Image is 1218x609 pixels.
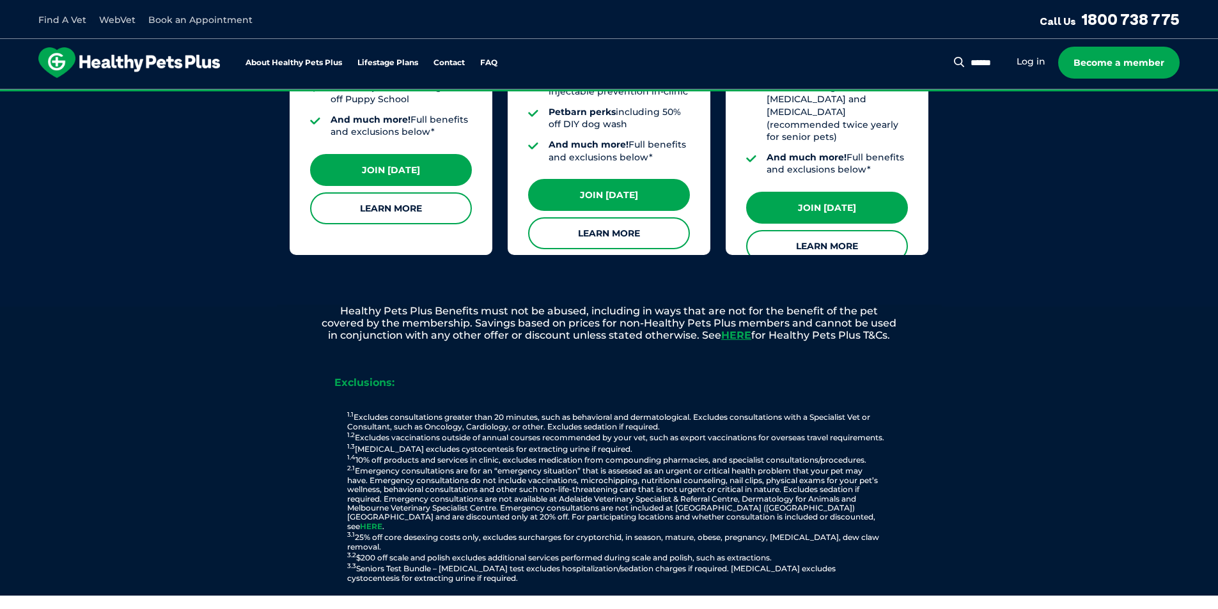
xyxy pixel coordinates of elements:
[331,81,398,93] strong: Petbarn perks
[433,59,465,67] a: Contact
[246,59,342,67] a: About Healthy Pets Plus
[347,562,356,570] sup: 3.3
[331,114,472,139] li: Full benefits and exclusions below*
[746,192,908,224] a: Join [DATE]
[1040,10,1180,29] a: Call Us1800 738 775
[549,139,690,164] li: Full benefits and exclusions below*
[360,521,382,531] a: HERE
[357,59,418,67] a: Lifestage Plans
[347,551,356,559] sup: 3.2
[767,151,847,163] strong: And much more!
[277,305,942,342] p: Healthy Pets Plus Benefits must not be abused, including in ways that are not for the benefit of ...
[528,179,690,211] a: Join [DATE]
[1058,47,1180,79] a: Become a member
[549,139,629,150] strong: And much more!
[38,47,220,78] img: hpp-logo
[347,530,355,539] sup: 3.1
[347,442,355,451] sup: 1.3
[334,376,394,389] strong: Exclusions:
[310,192,472,224] a: Learn More
[746,230,908,262] a: Learn More
[331,81,472,106] li: including 10% off Puppy School
[310,154,472,186] a: Join [DATE]
[347,410,354,419] sup: 1.1
[1017,56,1045,68] a: Log in
[99,14,136,26] a: WebVet
[549,106,616,118] strong: Petbarn perks
[1040,15,1076,27] span: Call Us
[347,453,355,461] sup: 1.4
[549,106,690,131] li: including 50% off DIY dog wash
[347,431,355,439] sup: 1.2
[38,14,86,26] a: Find A Vet
[331,114,410,125] strong: And much more!
[347,464,355,472] sup: 2.1
[302,411,929,583] p: Excludes consultations greater than 20 minutes, such as behavioral and dermatological. Excludes c...
[767,151,908,176] li: Full benefits and exclusions below*
[951,56,967,68] button: Search
[480,59,497,67] a: FAQ
[148,14,253,26] a: Book an Appointment
[721,329,751,341] a: HERE
[370,89,848,101] span: Proactive, preventative wellness program designed to keep your pet healthier and happier for longer
[528,217,690,249] a: Learn More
